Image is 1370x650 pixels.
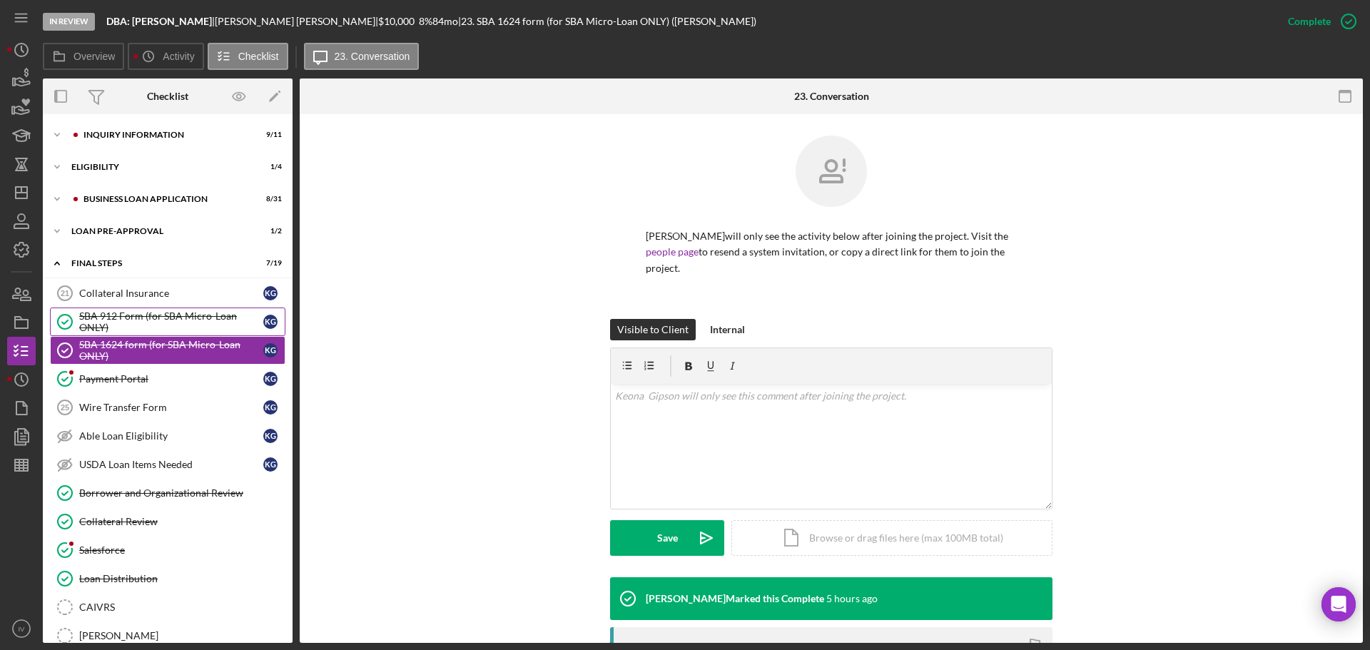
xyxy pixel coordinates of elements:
[710,319,745,340] div: Internal
[50,365,285,393] a: Payment PortalKG
[1274,7,1363,36] button: Complete
[50,536,285,564] a: Salesforce
[43,43,124,70] button: Overview
[50,336,285,365] a: SBA 1624 form (for SBA Micro-Loan ONLY)KG
[106,15,212,27] b: DBA: [PERSON_NAME]
[50,308,285,336] a: SBA 912 Form (for SBA Micro-Loan ONLY)KG
[79,430,263,442] div: Able Loan Eligibility
[79,339,263,362] div: SBA 1624 form (for SBA Micro-Loan ONLY)
[106,16,215,27] div: |
[83,131,246,139] div: INQUIRY INFORMATION
[657,520,678,556] div: Save
[73,51,115,62] label: Overview
[256,227,282,235] div: 1 / 2
[432,16,458,27] div: 84 mo
[208,43,288,70] button: Checklist
[79,288,263,299] div: Collateral Insurance
[61,403,69,412] tspan: 25
[610,319,696,340] button: Visible to Client
[83,195,246,203] div: BUSINESS LOAN APPLICATION
[79,373,263,385] div: Payment Portal
[304,43,420,70] button: 23. Conversation
[147,91,188,102] div: Checklist
[826,593,878,604] time: 2025-09-05 14:44
[263,400,278,415] div: K G
[256,195,282,203] div: 8 / 31
[50,621,285,650] a: [PERSON_NAME]
[71,227,246,235] div: LOAN PRE-APPROVAL
[646,593,824,604] div: [PERSON_NAME] Marked this Complete
[50,564,285,593] a: Loan Distribution
[610,520,724,556] button: Save
[71,163,246,171] div: ELIGIBILITY
[378,15,415,27] span: $10,000
[43,13,95,31] div: In Review
[71,259,246,268] div: FINAL STEPS
[79,310,263,333] div: SBA 912 Form (for SBA Micro-Loan ONLY)
[1288,7,1331,36] div: Complete
[794,91,869,102] div: 23. Conversation
[617,319,689,340] div: Visible to Client
[256,259,282,268] div: 7 / 19
[263,372,278,386] div: K G
[646,228,1017,276] p: [PERSON_NAME] will only see the activity below after joining the project. Visit the to resend a s...
[215,16,378,27] div: [PERSON_NAME] [PERSON_NAME] |
[703,319,752,340] button: Internal
[163,51,194,62] label: Activity
[646,245,699,258] a: people page
[50,422,285,450] a: Able Loan EligibilityKG
[256,131,282,139] div: 9 / 11
[263,315,278,329] div: K G
[79,402,263,413] div: Wire Transfer Form
[50,279,285,308] a: 21Collateral InsuranceKG
[263,457,278,472] div: K G
[79,630,285,641] div: [PERSON_NAME]
[256,163,282,171] div: 1 / 4
[79,459,263,470] div: USDA Loan Items Needed
[128,43,203,70] button: Activity
[61,289,69,298] tspan: 21
[50,593,285,621] a: CAIVRS
[79,487,285,499] div: Borrower and Organizational Review
[263,429,278,443] div: K G
[335,51,410,62] label: 23. Conversation
[50,479,285,507] a: Borrower and Organizational Review
[419,16,432,27] div: 8 %
[79,601,285,613] div: CAIVRS
[50,393,285,422] a: 25Wire Transfer FormKG
[458,16,756,27] div: | 23. SBA 1624 form (for SBA Micro-Loan ONLY) ([PERSON_NAME])
[79,573,285,584] div: Loan Distribution
[263,343,278,357] div: K G
[50,450,285,479] a: USDA Loan Items NeededKG
[79,516,285,527] div: Collateral Review
[18,625,25,633] text: IV
[238,51,279,62] label: Checklist
[7,614,36,643] button: IV
[1321,587,1356,621] div: Open Intercom Messenger
[263,286,278,300] div: K G
[50,507,285,536] a: Collateral Review
[79,544,285,556] div: Salesforce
